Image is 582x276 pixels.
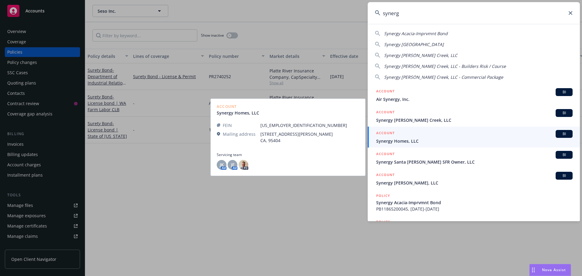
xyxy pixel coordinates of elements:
[376,109,395,116] h5: ACCOUNT
[376,96,573,102] span: Air Synergy, Inc.
[384,74,503,80] span: Synergy [PERSON_NAME] Creek, LLC - Commercial Package
[376,199,573,206] span: Synergy Acacia-Imprvmnt Bond
[368,148,580,168] a: ACCOUNTBISynergy Santa [PERSON_NAME] SFR Owner, LLC
[530,264,537,276] div: Drag to move
[529,264,571,276] button: Nova Assist
[558,152,570,158] span: BI
[376,88,395,95] h5: ACCOUNT
[376,130,395,137] h5: ACCOUNT
[376,117,573,123] span: Synergy [PERSON_NAME] Creek, LLC
[368,189,580,215] a: POLICYSynergy Acacia-Imprvmnt BondPB11865200045, [DATE]-[DATE]
[376,180,573,186] span: Synergy [PERSON_NAME], LLC
[376,151,395,158] h5: ACCOUNT
[558,173,570,178] span: BI
[384,42,444,47] span: Synergy [GEOGRAPHIC_DATA]
[384,52,457,58] span: Synergy [PERSON_NAME] Creek, LLC
[384,31,448,36] span: Synergy Acacia-Imprvmnt Bond
[558,131,570,137] span: BI
[376,172,395,179] h5: ACCOUNT
[368,106,580,127] a: ACCOUNTBISynergy [PERSON_NAME] Creek, LLC
[384,63,506,69] span: Synergy [PERSON_NAME] Creek, LLC - Builders Risk / Course
[368,2,580,24] input: Search...
[368,168,580,189] a: ACCOUNTBISynergy [PERSON_NAME], LLC
[376,159,573,165] span: Synergy Santa [PERSON_NAME] SFR Owner, LLC
[368,85,580,106] a: ACCOUNTBIAir Synergy, Inc.
[368,215,580,241] a: POLICY
[376,206,573,212] span: PB11865200045, [DATE]-[DATE]
[558,89,570,95] span: BI
[376,219,390,225] h5: POLICY
[368,127,580,148] a: ACCOUNTBISynergy Homes, LLC
[542,267,566,272] span: Nova Assist
[376,138,573,144] span: Synergy Homes, LLC
[376,193,390,199] h5: POLICY
[558,110,570,116] span: BI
